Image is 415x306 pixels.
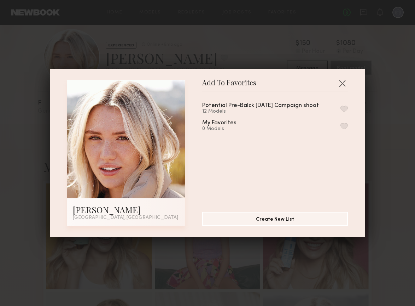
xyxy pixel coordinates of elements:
button: Close [337,78,348,89]
div: Potential Pre-Balck [DATE] Campaign shoot [202,103,319,109]
div: [GEOGRAPHIC_DATA], [GEOGRAPHIC_DATA] [73,215,180,220]
div: 0 Models [202,126,253,132]
div: My Favorites [202,120,236,126]
button: Create New List [202,212,348,226]
span: Add To Favorites [202,80,256,91]
div: [PERSON_NAME] [73,204,180,215]
div: 12 Models [202,109,336,114]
